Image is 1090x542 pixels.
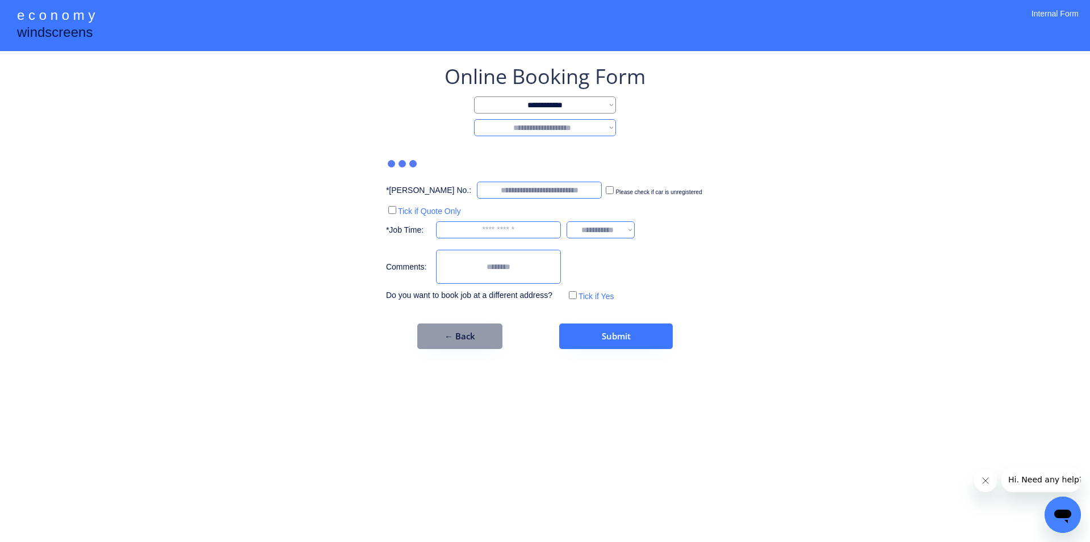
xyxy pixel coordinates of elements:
[1001,467,1081,492] iframe: Message from company
[615,189,702,195] label: Please check if car is unregistered
[1032,9,1079,34] div: Internal Form
[578,292,614,301] label: Tick if Yes
[386,185,471,196] div: *[PERSON_NAME] No.:
[1045,497,1081,533] iframe: Button to launch messaging window
[17,6,95,27] div: e c o n o m y
[386,290,561,301] div: Do you want to book job at a different address?
[398,207,461,216] label: Tick if Quote Only
[974,469,997,492] iframe: Close message
[445,62,645,91] div: Online Booking Form
[386,225,430,236] div: *Job Time:
[417,323,502,349] button: ← Back
[7,8,82,17] span: Hi. Need any help?
[17,23,93,45] div: windscreens
[386,262,430,273] div: Comments:
[559,323,673,349] button: Submit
